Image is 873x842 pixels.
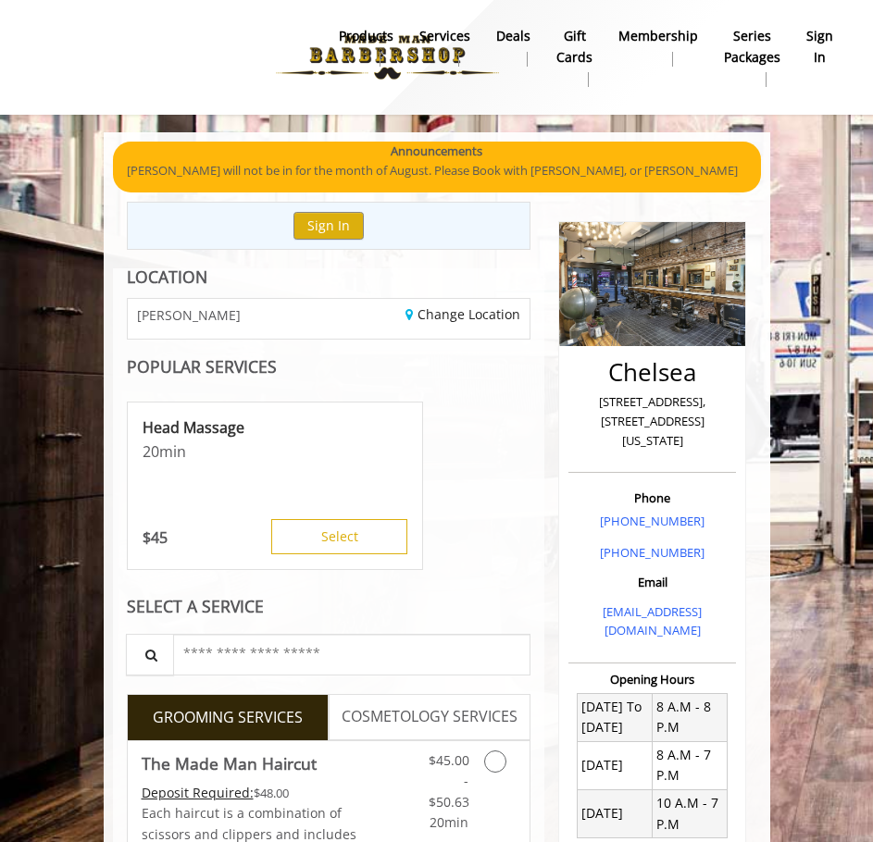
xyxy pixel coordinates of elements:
[618,26,698,46] b: Membership
[127,598,531,615] div: SELECT A SERVICE
[806,26,833,68] b: sign in
[605,23,711,71] a: MembershipMembership
[405,305,520,323] a: Change Location
[143,527,168,548] p: 45
[573,392,731,450] p: [STREET_ADDRESS],[STREET_ADDRESS][US_STATE]
[600,513,705,529] a: [PHONE_NUMBER]
[573,359,731,386] h2: Chelsea
[142,783,363,803] div: $48.00
[483,23,543,71] a: DealsDeals
[126,634,174,675] button: Service Search
[143,417,407,438] p: Head Massage
[293,212,364,239] button: Sign In
[391,142,482,161] b: Announcements
[271,519,407,554] button: Select
[159,441,186,462] span: min
[429,751,469,811] span: $45.00 - $50.63
[260,6,515,108] img: Made Man Barbershop logo
[143,527,151,548] span: $
[127,161,747,180] p: [PERSON_NAME] will not be in for the month of August. Please Book with [PERSON_NAME], or [PERSON_...
[711,23,793,92] a: Series packagesSeries packages
[143,441,407,462] p: 20
[127,266,207,288] b: LOCATION
[142,750,317,776] b: The Made Man Haircut
[556,26,592,68] b: gift cards
[573,491,731,504] h3: Phone
[419,26,470,46] b: Services
[600,544,705,561] a: [PHONE_NUMBER]
[406,23,483,71] a: ServicesServices
[496,26,530,46] b: Deals
[578,693,653,741] td: [DATE] To [DATE]
[142,784,254,801] span: This service needs some Advance to be paid before we block your appointment
[573,576,731,588] h3: Email
[342,705,518,729] span: COSMETOLOGY SERVICES
[793,23,846,71] a: sign insign in
[603,603,702,639] a: [EMAIL_ADDRESS][DOMAIN_NAME]
[430,813,468,831] span: 20min
[578,790,653,838] td: [DATE]
[137,308,241,322] span: [PERSON_NAME]
[153,706,303,730] span: GROOMING SERVICES
[339,26,393,46] b: products
[543,23,605,92] a: Gift cardsgift cards
[653,790,728,838] td: 10 A.M - 7 P.M
[653,741,728,789] td: 8 A.M - 7 P.M
[724,26,780,68] b: Series packages
[568,673,736,686] h3: Opening Hours
[127,355,277,378] b: POPULAR SERVICES
[653,693,728,741] td: 8 A.M - 8 P.M
[578,741,653,789] td: [DATE]
[326,23,406,71] a: Productsproducts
